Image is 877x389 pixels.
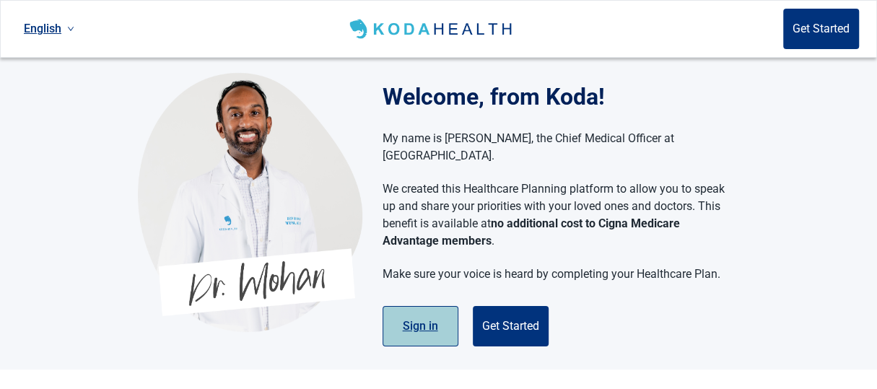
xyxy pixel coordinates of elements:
[473,306,549,346] button: Get Started
[383,306,458,346] button: Sign in
[383,266,725,283] p: Make sure your voice is heard by completing your Healthcare Plan.
[383,180,725,250] p: We created this Healthcare Planning platform to allow you to speak up and share your priorities w...
[138,72,362,332] img: Koda Health
[18,17,80,40] a: Current language: English
[383,79,740,114] h1: Welcome, from Koda!
[67,25,74,32] span: down
[383,217,680,248] strong: no additional cost to Cigna Medicare Advantage members
[346,17,518,40] img: Koda Health
[383,130,725,165] p: My name is [PERSON_NAME], the Chief Medical Officer at [GEOGRAPHIC_DATA].
[783,9,859,49] button: Get Started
